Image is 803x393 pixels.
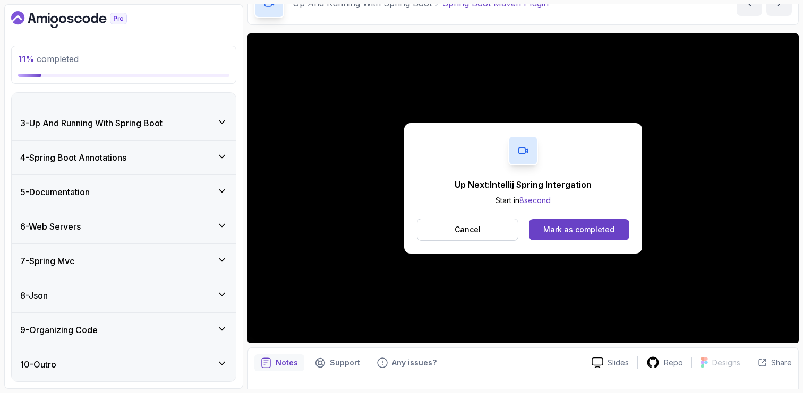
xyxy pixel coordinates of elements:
[529,219,629,240] button: Mark as completed
[664,357,683,368] p: Repo
[455,195,592,206] p: Start in
[276,357,298,368] p: Notes
[20,255,74,267] h3: 7 - Spring Mvc
[247,33,799,343] iframe: 5 - Spring Boot Maven Plugin
[371,354,443,371] button: Feedback button
[12,278,236,312] button: 8-Json
[330,357,360,368] p: Support
[12,313,236,347] button: 9-Organizing Code
[455,224,481,235] p: Cancel
[12,175,236,209] button: 5-Documentation
[749,357,792,368] button: Share
[771,357,792,368] p: Share
[20,151,126,164] h3: 4 - Spring Boot Annotations
[20,186,90,198] h3: 5 - Documentation
[12,209,236,243] button: 6-Web Servers
[712,357,740,368] p: Designs
[417,219,518,241] button: Cancel
[543,224,614,235] div: Mark as completed
[519,196,551,205] span: 8 second
[455,178,592,191] p: Up Next: Intellij Spring Intergation
[20,117,163,129] h3: 3 - Up And Running With Spring Boot
[12,141,236,174] button: 4-Spring Boot Annotations
[583,357,637,368] a: Slides
[11,11,151,28] a: Dashboard
[20,220,81,233] h3: 6 - Web Servers
[392,357,437,368] p: Any issues?
[309,354,366,371] button: Support button
[12,244,236,278] button: 7-Spring Mvc
[12,347,236,381] button: 10-Outro
[18,54,79,64] span: completed
[608,357,629,368] p: Slides
[20,289,48,302] h3: 8 - Json
[20,358,56,371] h3: 10 - Outro
[254,354,304,371] button: notes button
[12,106,236,140] button: 3-Up And Running With Spring Boot
[18,54,35,64] span: 11 %
[638,356,691,369] a: Repo
[20,324,98,336] h3: 9 - Organizing Code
